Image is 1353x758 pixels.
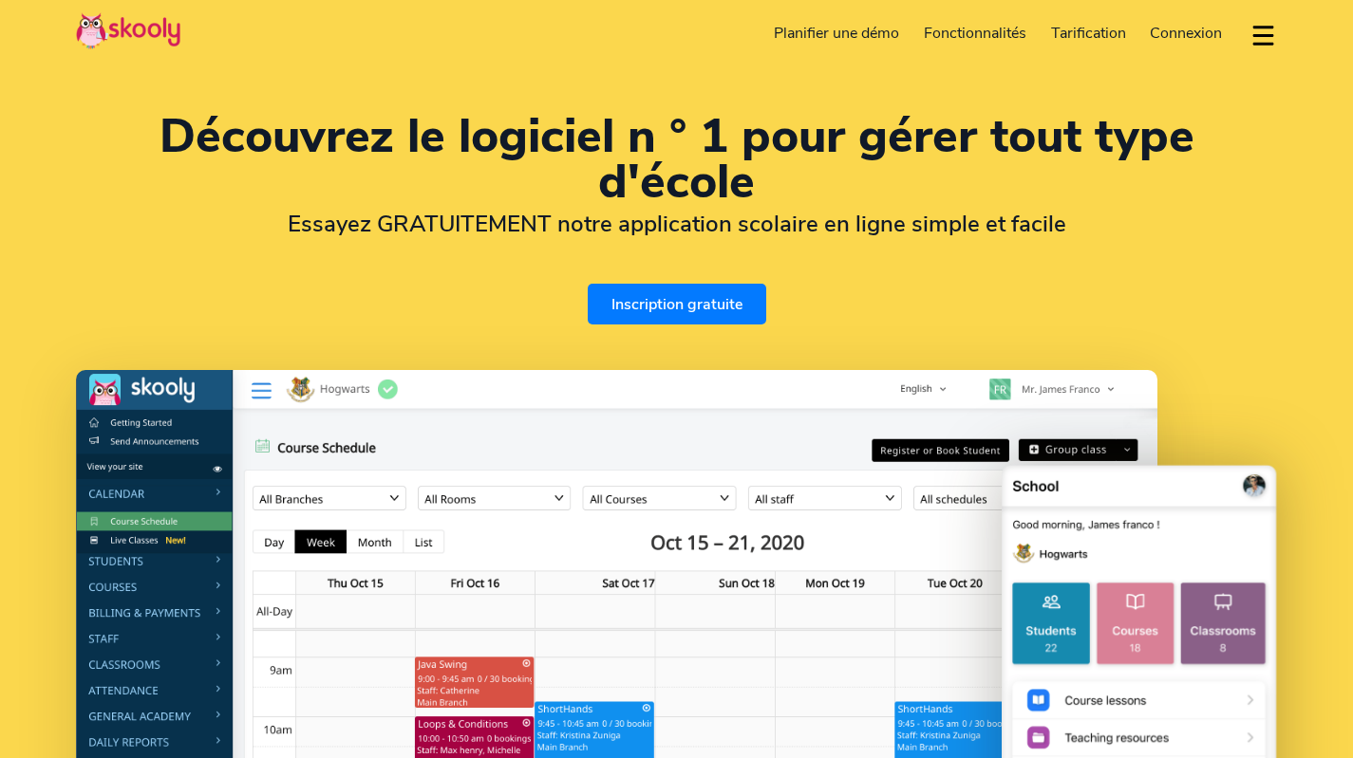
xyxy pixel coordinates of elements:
h1: Découvrez le logiciel n ° 1 pour gérer tout type d'école [76,114,1277,205]
a: Planifier une démo [762,18,912,48]
span: Tarification [1051,23,1126,44]
a: Inscription gratuite [588,284,766,324]
a: Tarification [1039,18,1138,48]
h2: Essayez GRATUITEMENT notre application scolaire en ligne simple et facile [76,210,1277,238]
span: Connexion [1150,23,1222,44]
img: Skooly [76,12,180,49]
a: Connexion [1137,18,1234,48]
button: dropdown menu [1250,13,1277,57]
a: Fonctionnalités [911,18,1039,48]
